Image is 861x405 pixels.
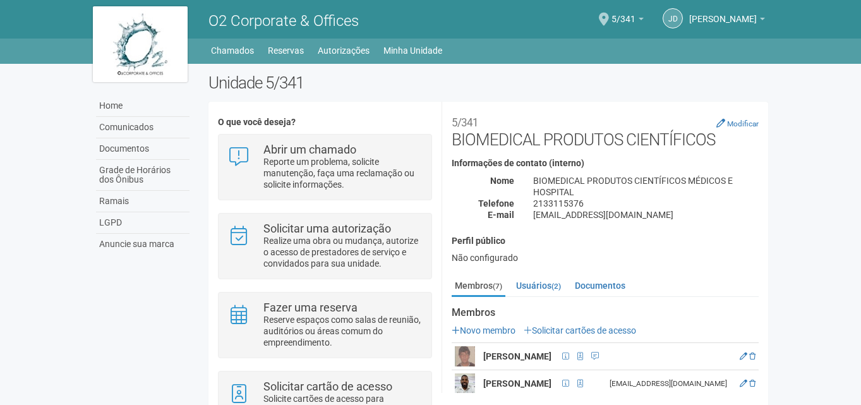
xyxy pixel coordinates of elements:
a: Excluir membro [749,352,756,361]
strong: Solicitar cartão de acesso [263,380,392,393]
strong: Membros [452,307,759,318]
a: Novo membro [452,325,515,335]
a: Minha Unidade [383,42,442,59]
a: Reservas [268,42,304,59]
a: Editar membro [740,379,747,388]
small: Modificar [727,119,759,128]
strong: Solicitar uma autorização [263,222,391,235]
strong: Telefone [478,198,514,209]
a: Jd [663,8,683,28]
a: Documentos [96,138,190,160]
small: 5/341 [452,116,478,129]
span: 5/341 [611,2,635,24]
a: Excluir membro [749,379,756,388]
strong: E-mail [488,210,514,220]
strong: [PERSON_NAME] [483,378,551,389]
div: 2133115376 [524,198,768,209]
h2: BIOMEDICAL PRODUTOS CIENTÍFICOS [452,111,759,149]
strong: Abrir um chamado [263,143,356,156]
img: logo.jpg [93,6,188,82]
a: Chamados [211,42,254,59]
div: [EMAIL_ADDRESS][DOMAIN_NAME] [524,209,768,221]
img: user.png [455,346,475,366]
a: Home [96,95,190,117]
div: [EMAIL_ADDRESS][DOMAIN_NAME] [610,378,733,389]
p: Realize uma obra ou mudança, autorize o acesso de prestadores de serviço e convidados para sua un... [263,235,422,269]
a: Ramais [96,191,190,212]
a: Modificar [716,118,759,128]
small: (7) [493,282,502,291]
h4: Informações de contato (interno) [452,159,759,168]
h4: Perfil público [452,236,759,246]
small: (2) [551,282,561,291]
a: Usuários(2) [513,276,564,295]
a: Solicitar uma autorização Realize uma obra ou mudança, autorize o acesso de prestadores de serviç... [228,223,422,269]
strong: [PERSON_NAME] [483,351,551,361]
a: Abrir um chamado Reporte um problema, solicite manutenção, faça uma reclamação ou solicite inform... [228,144,422,190]
div: BIOMEDICAL PRODUTOS CIENTÍFICOS MÉDICOS E HOSPITAL [524,175,768,198]
a: Membros(7) [452,276,505,297]
a: Comunicados [96,117,190,138]
strong: Nome [490,176,514,186]
a: LGPD [96,212,190,234]
h2: Unidade 5/341 [208,73,769,92]
a: Editar membro [740,352,747,361]
strong: Fazer uma reserva [263,301,358,314]
a: Autorizações [318,42,370,59]
p: Reserve espaços como salas de reunião, auditórios ou áreas comum do empreendimento. [263,314,422,348]
span: O2 Corporate & Offices [208,12,359,30]
a: Grade de Horários dos Ônibus [96,160,190,191]
span: Josimar da Silva Francisco [689,2,757,24]
a: 5/341 [611,16,644,26]
img: user.png [455,373,475,394]
a: Anuncie sua marca [96,234,190,255]
a: Fazer uma reserva Reserve espaços como salas de reunião, auditórios ou áreas comum do empreendime... [228,302,422,348]
p: Reporte um problema, solicite manutenção, faça uma reclamação ou solicite informações. [263,156,422,190]
div: Não configurado [452,252,759,263]
h4: O que você deseja? [218,118,432,127]
a: [PERSON_NAME] [689,16,765,26]
a: Solicitar cartões de acesso [524,325,636,335]
a: Documentos [572,276,629,295]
